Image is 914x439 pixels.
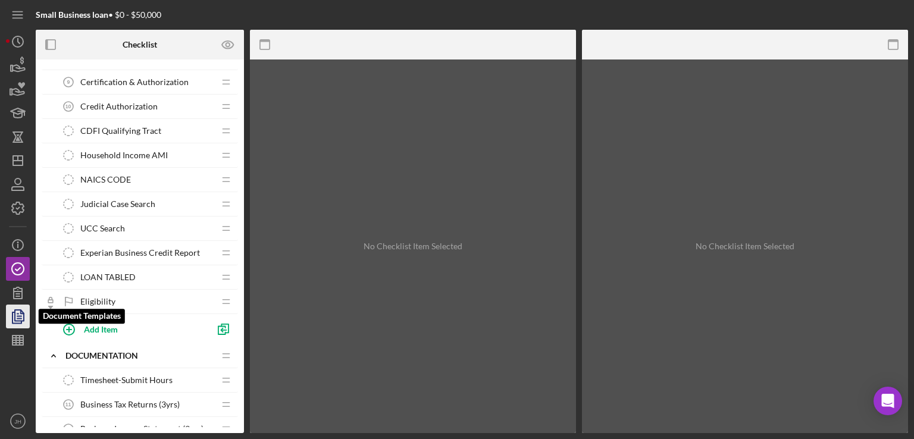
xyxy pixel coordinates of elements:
tspan: 9 [67,79,70,85]
div: • $0 - $50,000 [36,10,161,20]
div: Open Intercom Messenger [874,387,902,415]
span: Eligibility [80,297,115,306]
tspan: 11 [65,402,71,407]
div: Add Item [84,318,118,340]
span: Business Tax Returns (3yrs) [80,400,180,409]
div: Documentation [65,351,214,360]
tspan: 10 [65,104,71,109]
span: Judicial Case Search [80,199,155,209]
span: Certification & Authorization [80,77,189,87]
span: Credit Authorization [80,102,158,111]
span: NAICS CODE [80,175,131,184]
span: UCC Search [80,224,125,233]
span: LOAN TABLED [80,272,136,282]
span: Experian Business Credit Report [80,248,200,258]
b: Checklist [123,40,157,49]
text: JH [14,418,21,425]
span: Household Income AMI [80,150,168,160]
span: CDFI Qualifying Tract [80,126,161,136]
span: Business Income Statement (3yrs) [80,424,204,434]
button: Add Item [54,317,208,341]
button: JH [6,409,30,433]
div: No Checklist Item Selected [364,242,462,251]
tspan: 12 [65,426,71,432]
b: Small Business loan [36,10,108,20]
span: Timesheet-Submit Hours [80,375,173,385]
div: No Checklist Item Selected [696,242,794,251]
